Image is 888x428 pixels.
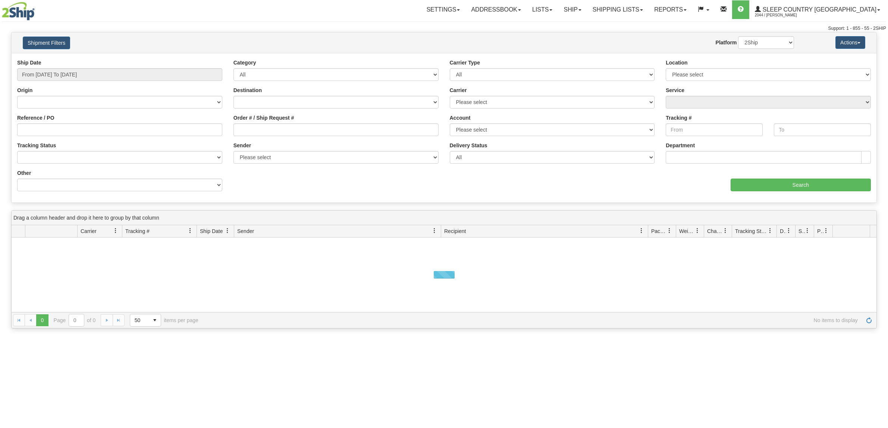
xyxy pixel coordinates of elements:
a: Shipping lists [587,0,649,19]
a: Tracking Status filter column settings [764,224,776,237]
a: Reports [649,0,692,19]
label: Carrier [450,86,467,94]
input: From [666,123,763,136]
span: Packages [651,227,667,235]
span: Charge [707,227,723,235]
label: Sender [233,142,251,149]
label: Origin [17,86,32,94]
a: Delivery Status filter column settings [782,224,795,237]
label: Destination [233,86,262,94]
label: Other [17,169,31,177]
span: Delivery Status [780,227,786,235]
span: Weight [679,227,695,235]
label: Location [666,59,687,66]
label: Delivery Status [450,142,487,149]
a: Pickup Status filter column settings [820,224,832,237]
img: logo2044.jpg [2,2,35,21]
span: Shipment Issues [798,227,805,235]
label: Carrier Type [450,59,480,66]
span: Recipient [444,227,466,235]
div: grid grouping header [12,211,876,225]
a: Settings [421,0,465,19]
span: items per page [130,314,198,327]
span: Page of 0 [54,314,96,327]
a: Weight filter column settings [691,224,704,237]
a: Tracking # filter column settings [184,224,197,237]
label: Platform [716,39,737,46]
label: Order # / Ship Request # [233,114,294,122]
span: Sleep Country [GEOGRAPHIC_DATA] [761,6,876,13]
a: Lists [527,0,558,19]
label: Tracking Status [17,142,56,149]
a: Packages filter column settings [663,224,676,237]
span: Ship Date [200,227,223,235]
a: Sender filter column settings [428,224,441,237]
label: Reference / PO [17,114,54,122]
span: Page sizes drop down [130,314,161,327]
label: Ship Date [17,59,41,66]
label: Department [666,142,695,149]
span: Pickup Status [817,227,823,235]
span: Tracking # [125,227,150,235]
span: Page 0 [36,314,48,326]
iframe: chat widget [871,176,887,252]
label: Service [666,86,684,94]
a: Sleep Country [GEOGRAPHIC_DATA] 2044 / [PERSON_NAME] [749,0,886,19]
div: Support: 1 - 855 - 55 - 2SHIP [2,25,886,32]
a: Addressbook [465,0,527,19]
span: 2044 / [PERSON_NAME] [755,12,811,19]
a: Charge filter column settings [719,224,732,237]
input: Search [731,179,871,191]
label: Category [233,59,256,66]
label: Account [450,114,471,122]
span: Tracking Status [735,227,768,235]
a: Shipment Issues filter column settings [801,224,814,237]
input: To [774,123,871,136]
span: Carrier [81,227,97,235]
a: Carrier filter column settings [109,224,122,237]
span: No items to display [209,317,858,323]
span: select [149,314,161,326]
button: Shipment Filters [23,37,70,49]
span: Sender [237,227,254,235]
label: Tracking # [666,114,691,122]
a: Refresh [863,314,875,326]
a: Recipient filter column settings [635,224,648,237]
span: 50 [135,317,144,324]
a: Ship Date filter column settings [221,224,234,237]
button: Actions [835,36,865,49]
a: Ship [558,0,587,19]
